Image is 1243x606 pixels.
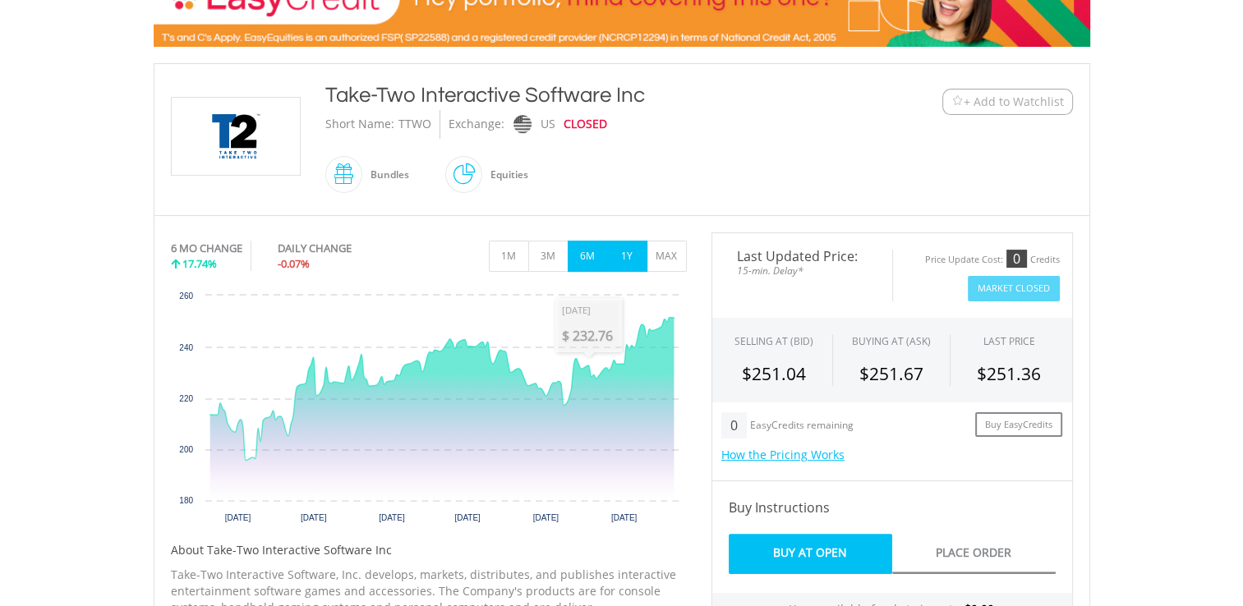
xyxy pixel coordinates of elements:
[750,420,854,434] div: EasyCredits remaining
[179,445,193,454] text: 200
[721,412,747,438] div: 0
[174,98,297,175] img: EQU.US.TTWO.png
[892,534,1056,574] a: Place Order
[513,115,531,134] img: nasdaq.png
[300,513,326,522] text: [DATE]
[725,263,880,278] span: 15-min. Delay*
[859,362,923,385] span: $251.67
[182,256,217,271] span: 17.74%
[610,513,637,522] text: [DATE]
[449,110,504,139] div: Exchange:
[729,534,892,574] a: Buy At Open
[725,250,880,263] span: Last Updated Price:
[171,287,687,534] svg: Interactive chart
[489,241,529,272] button: 1M
[224,513,251,522] text: [DATE]
[171,241,242,256] div: 6 MO CHANGE
[925,254,1003,266] div: Price Update Cost:
[179,394,193,403] text: 220
[968,276,1060,301] button: Market Closed
[742,362,806,385] span: $251.04
[568,241,608,272] button: 6M
[325,110,394,139] div: Short Name:
[379,513,405,522] text: [DATE]
[179,496,193,505] text: 180
[278,256,310,271] span: -0.07%
[734,334,813,348] div: SELLING AT (BID)
[179,292,193,301] text: 260
[278,241,407,256] div: DAILY CHANGE
[977,362,1041,385] span: $251.36
[532,513,559,522] text: [DATE]
[564,110,607,139] div: CLOSED
[964,94,1064,110] span: + Add to Watchlist
[1006,250,1027,268] div: 0
[1030,254,1060,266] div: Credits
[942,89,1073,115] button: Watchlist + Add to Watchlist
[983,334,1035,348] div: LAST PRICE
[951,95,964,108] img: Watchlist
[721,447,845,462] a: How the Pricing Works
[852,334,931,348] span: BUYING AT (ASK)
[607,241,647,272] button: 1Y
[528,241,569,272] button: 3M
[647,241,687,272] button: MAX
[541,110,555,139] div: US
[454,513,481,522] text: [DATE]
[325,80,841,110] div: Take-Two Interactive Software Inc
[171,542,687,558] h5: About Take-Two Interactive Software Inc
[729,498,1056,517] h4: Buy Instructions
[398,110,431,139] div: TTWO
[362,155,409,195] div: Bundles
[171,287,687,534] div: Chart. Highcharts interactive chart.
[482,155,528,195] div: Equities
[179,343,193,352] text: 240
[975,412,1062,438] a: Buy EasyCredits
